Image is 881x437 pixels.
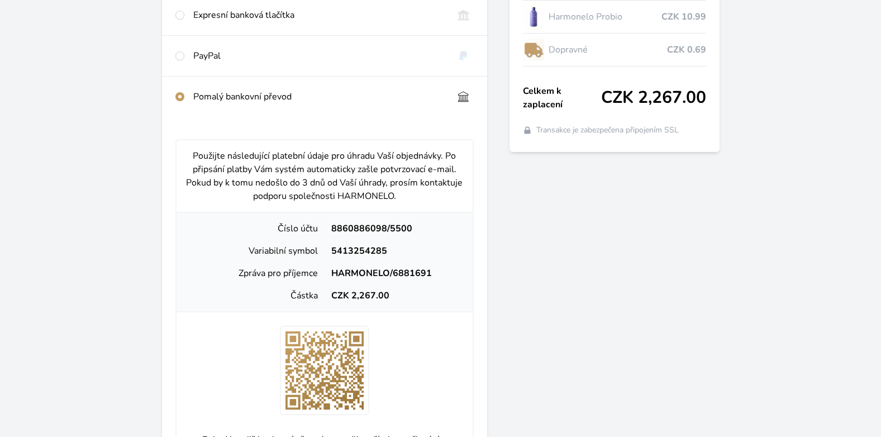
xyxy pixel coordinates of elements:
[549,10,661,23] span: Harmonelo Probio
[325,289,464,302] div: CZK 2,267.00
[661,10,706,23] span: CZK 10.99
[325,244,464,258] div: 5413254285
[185,289,325,302] div: Částka
[453,8,474,22] img: onlineBanking_CZ.svg
[193,90,445,103] div: Pomalý bankovní převod
[193,8,445,22] div: Expresní banková tlačítka
[325,267,464,280] div: HARMONELO/6881691
[185,244,325,258] div: Variabilní symbol
[601,88,706,108] span: CZK 2,267.00
[523,84,601,111] span: Celkem k zaplacení
[523,36,544,64] img: delivery-lo.png
[549,43,666,56] span: Dopravné
[185,267,325,280] div: Zpráva pro příjemce
[185,149,464,203] p: Použijte následující platební údaje pro úhradu Vaší objednávky. Po připsání platby Vám systém aut...
[325,222,464,235] div: 8860886098/5500
[536,125,679,136] span: Transakce je zabezpečena připojením SSL
[185,222,325,235] div: Číslo účtu
[193,49,445,63] div: PayPal
[453,49,474,63] img: paypal.svg
[667,43,706,56] span: CZK 0.69
[453,90,474,103] img: bankTransfer_IBAN.svg
[280,326,369,415] img: 8HYkucowaEnwkAAAAASUVORK5CYII=
[523,3,544,31] img: CLEAN_PROBIO_se_stinem_x-lo.jpg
